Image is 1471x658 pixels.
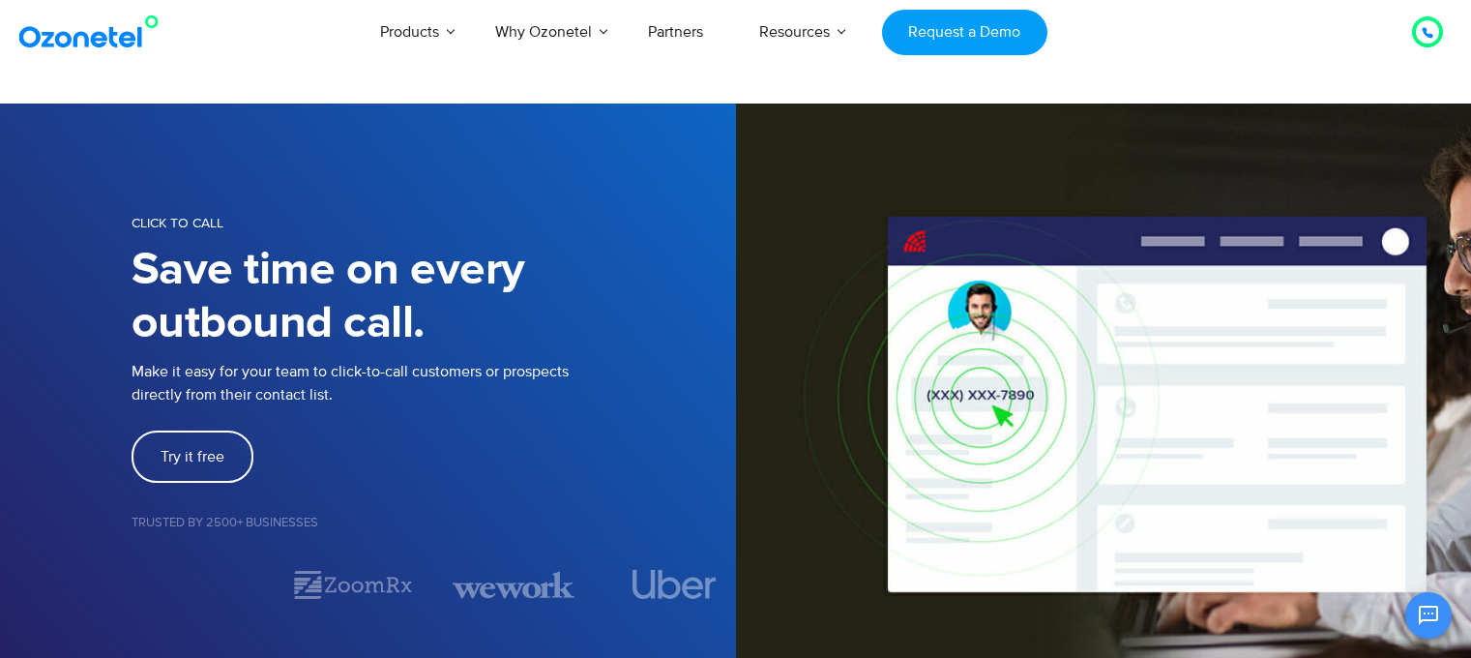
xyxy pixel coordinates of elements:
[132,244,736,350] h1: Save time on every outbound call.
[1405,592,1452,639] button: Open chat
[132,517,736,529] h5: Trusted by 2500+ Businesses
[453,568,574,602] div: 3 / 7
[292,568,414,602] img: zoomrx
[132,360,736,406] p: Make it easy for your team to click-to-call customers or prospects directly from their contact list.
[132,568,736,602] div: Image Carousel
[882,10,1047,55] a: Request a Demo
[453,568,574,602] img: wework
[132,573,253,596] div: 1 / 7
[613,570,735,599] div: 4 / 7
[292,568,414,602] div: 2 / 7
[132,215,223,231] span: CLICK TO CALL
[633,570,717,599] img: uber
[132,431,253,483] a: Try it free
[161,449,224,464] span: Try it free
